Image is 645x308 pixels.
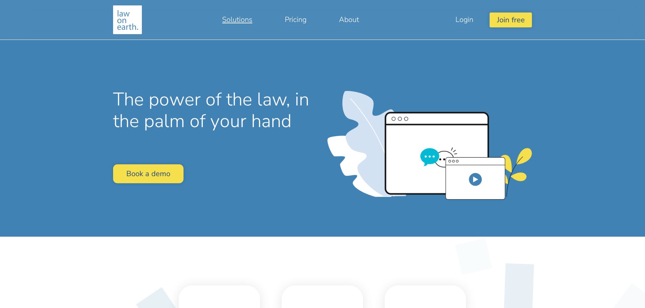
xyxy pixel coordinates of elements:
a: About [323,11,375,28]
a: Solutions [206,11,268,28]
img: Making legal services accessible to everyone, anywhere, anytime [113,5,142,34]
a: Pricing [268,11,323,28]
a: Book a demo [113,164,184,183]
a: Login [439,11,490,28]
img: diamond_129129.svg [443,226,504,287]
img: user_interface.png [327,91,532,200]
h1: The power of the law, in the palm of your hand [113,89,317,132]
button: Join free [490,13,532,27]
